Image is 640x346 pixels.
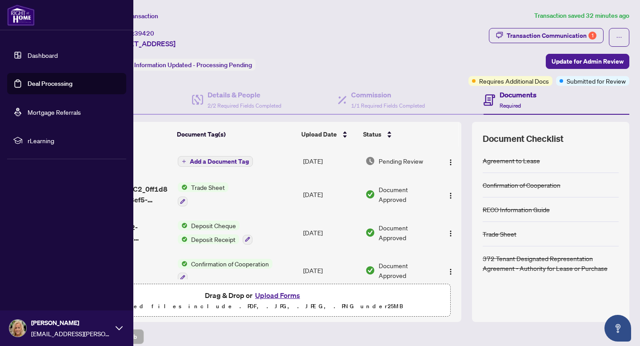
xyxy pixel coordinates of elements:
[379,223,436,242] span: Document Approved
[178,182,188,192] img: Status Icon
[444,187,458,201] button: Logo
[351,89,425,100] h4: Commission
[188,182,228,192] span: Trade Sheet
[483,253,619,273] div: 372 Tenant Designated Representation Agreement - Authority for Lease or Purchase
[110,59,256,71] div: Status:
[134,29,154,37] span: 39420
[111,12,158,20] span: View Transaction
[301,129,337,139] span: Upload Date
[300,252,362,290] td: [DATE]
[351,102,425,109] span: 1/1 Required Fields Completed
[444,225,458,240] button: Logo
[252,290,303,301] button: Upload Forms
[178,221,188,230] img: Status Icon
[483,180,560,190] div: Confirmation of Cooperation
[489,28,604,43] button: Transaction Communication1
[483,205,550,214] div: RECO Information Guide
[178,259,188,269] img: Status Icon
[444,154,458,168] button: Logo
[379,185,436,204] span: Document Approved
[28,108,81,116] a: Mortgage Referrals
[31,329,111,338] span: [EMAIL_ADDRESS][PERSON_NAME][DOMAIN_NAME]
[500,102,521,109] span: Required
[483,156,540,165] div: Agreement to Lease
[173,122,298,147] th: Document Tag(s)
[360,122,437,147] th: Status
[365,189,375,199] img: Document Status
[178,221,252,245] button: Status IconDeposit ChequeStatus IconDeposit Receipt
[134,61,252,69] span: Information Updated - Processing Pending
[208,89,281,100] h4: Details & People
[534,11,629,21] article: Transaction saved 32 minutes ago
[552,54,624,68] span: Update for Admin Review
[379,261,436,280] span: Document Approved
[208,102,281,109] span: 2/2 Required Fields Completed
[178,234,188,244] img: Status Icon
[379,156,423,166] span: Pending Review
[546,54,629,69] button: Update for Admin Review
[63,301,445,312] p: Supported files include .PDF, .JPG, .JPEG, .PNG under 25 MB
[365,266,375,275] img: Document Status
[363,129,381,139] span: Status
[31,318,111,328] span: [PERSON_NAME]
[365,156,375,166] img: Document Status
[447,230,454,237] img: Logo
[588,32,596,40] div: 1
[447,159,454,166] img: Logo
[483,229,516,239] div: Trade Sheet
[479,76,549,86] span: Requires Additional Docs
[190,158,249,165] span: Add a Document Tag
[178,182,228,206] button: Status IconTrade Sheet
[300,147,362,175] td: [DATE]
[483,133,564,145] span: Document Checklist
[188,259,272,269] span: Confirmation of Cooperation
[616,34,622,40] span: ellipsis
[447,268,454,275] img: Logo
[300,213,362,252] td: [DATE]
[567,76,626,86] span: Submitted for Review
[7,4,35,26] img: logo
[444,263,458,278] button: Logo
[300,175,362,213] td: [DATE]
[447,192,454,199] img: Logo
[507,28,596,43] div: Transaction Communication
[28,51,58,59] a: Dashboard
[28,80,72,88] a: Deal Processing
[57,284,450,317] span: Drag & Drop orUpload FormsSupported files include .PDF, .JPG, .JPEG, .PNG under25MB
[178,259,272,283] button: Status IconConfirmation of Cooperation
[500,89,536,100] h4: Documents
[365,228,375,237] img: Document Status
[9,320,26,337] img: Profile Icon
[178,156,253,167] button: Add a Document Tag
[188,234,239,244] span: Deposit Receipt
[188,221,240,230] span: Deposit Cheque
[28,136,120,145] span: rLearning
[182,159,186,164] span: plus
[205,290,303,301] span: Drag & Drop or
[110,38,176,49] span: [STREET_ADDRESS]
[604,315,631,342] button: Open asap
[298,122,360,147] th: Upload Date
